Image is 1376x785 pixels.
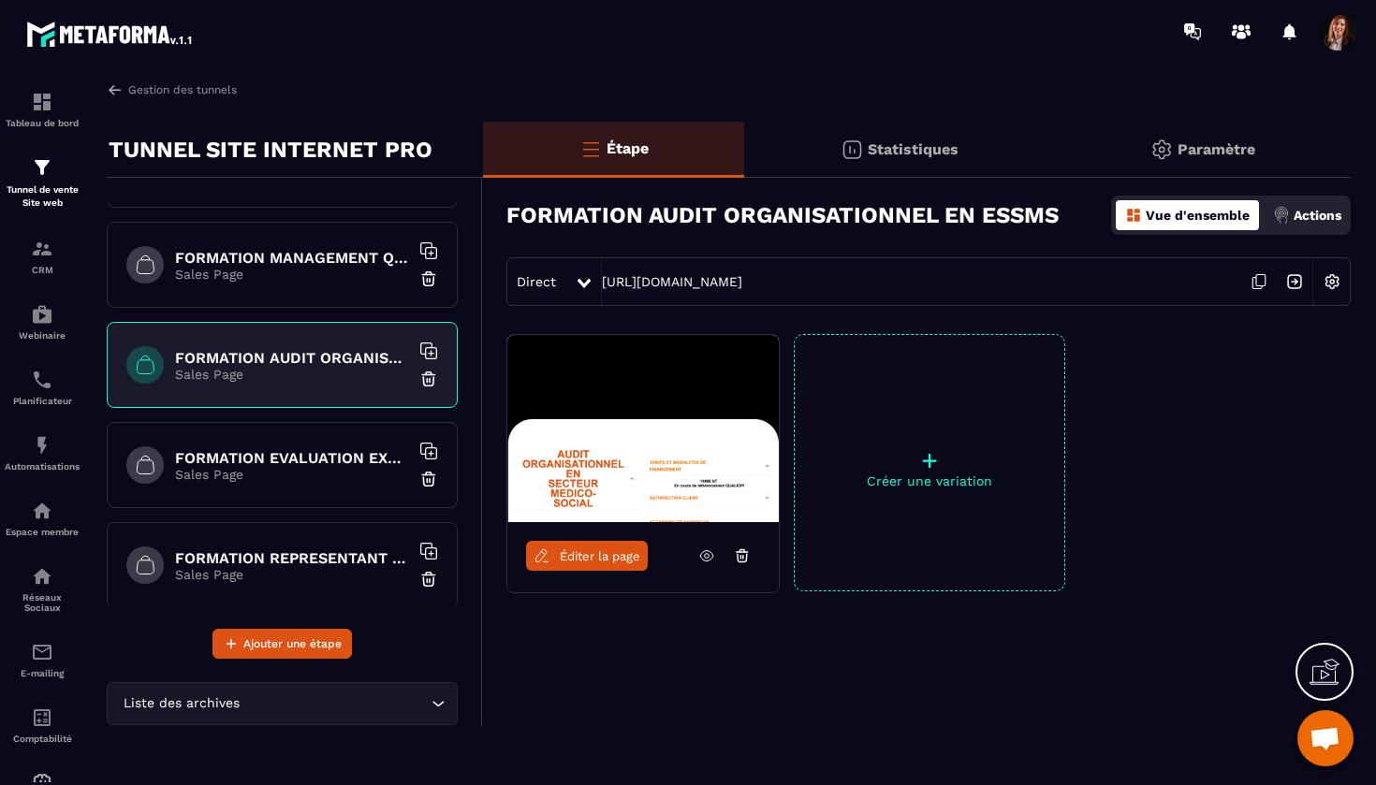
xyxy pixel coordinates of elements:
[868,140,959,158] p: Statistiques
[5,692,80,758] a: accountantaccountantComptabilité
[5,118,80,128] p: Tableau de bord
[1314,264,1350,299] img: setting-w.858f3a88.svg
[31,238,53,260] img: formation
[175,349,409,367] h6: FORMATION AUDIT ORGANISATIONNEL EN ESSMS
[419,269,438,288] img: trash
[526,541,648,571] a: Éditer la page
[607,139,649,157] p: Étape
[5,183,80,210] p: Tunnel de vente Site web
[31,565,53,588] img: social-network
[1146,208,1250,223] p: Vue d'ensemble
[5,77,80,142] a: formationformationTableau de bord
[5,486,80,551] a: automationsautomationsEspace membre
[31,91,53,113] img: formation
[1178,140,1255,158] p: Paramètre
[517,274,556,289] span: Direct
[31,500,53,522] img: automations
[5,668,80,678] p: E-mailing
[419,570,438,589] img: trash
[5,420,80,486] a: automationsautomationsAutomatisations
[5,734,80,744] p: Comptabilité
[1294,208,1341,223] p: Actions
[1125,207,1142,224] img: dashboard-orange.40269519.svg
[175,567,409,582] p: Sales Page
[5,355,80,420] a: schedulerschedulerPlanificateur
[579,138,602,160] img: bars-o.4a397970.svg
[506,202,1059,228] h3: FORMATION AUDIT ORGANISATIONNEL EN ESSMS
[212,629,352,659] button: Ajouter une étape
[5,289,80,355] a: automationsautomationsWebinaire
[175,467,409,482] p: Sales Page
[5,551,80,627] a: social-networksocial-networkRéseaux Sociaux
[243,634,342,653] span: Ajouter une étape
[31,641,53,663] img: email
[26,17,195,51] img: logo
[5,142,80,224] a: formationformationTunnel de vente Site web
[107,682,458,725] div: Search for option
[175,449,409,467] h6: FORMATION EVALUATION EXTERNE HAS
[1277,264,1312,299] img: arrow-next.bcc2205e.svg
[5,224,80,289] a: formationformationCRM
[31,706,53,729] img: accountant
[31,369,53,391] img: scheduler
[175,249,409,267] h6: FORMATION MANAGEMENT QUALITE ET RISQUES EN ESSMS
[795,447,1064,473] p: +
[560,549,640,563] span: Éditer la page
[1150,138,1173,161] img: setting-gr.5f69749f.svg
[5,627,80,692] a: emailemailE-mailing
[31,434,53,457] img: automations
[5,461,80,472] p: Automatisations
[602,274,742,289] a: [URL][DOMAIN_NAME]
[5,396,80,406] p: Planificateur
[507,335,779,522] img: image
[1297,710,1354,766] a: Ouvrir le chat
[1273,207,1290,224] img: actions.d6e523a2.png
[119,693,243,714] span: Liste des archives
[419,470,438,488] img: trash
[175,267,409,282] p: Sales Page
[795,473,1064,488] p: Créer une variation
[5,527,80,537] p: Espace membre
[109,131,432,168] p: TUNNEL SITE INTERNET PRO
[175,549,409,567] h6: FORMATION REPRESENTANT AU CVS
[841,138,863,161] img: stats.20deebd0.svg
[31,303,53,326] img: automations
[5,265,80,275] p: CRM
[107,81,124,98] img: arrow
[419,370,438,388] img: trash
[175,367,409,382] p: Sales Page
[5,592,80,613] p: Réseaux Sociaux
[107,81,237,98] a: Gestion des tunnels
[5,330,80,341] p: Webinaire
[31,156,53,179] img: formation
[243,693,427,714] input: Search for option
